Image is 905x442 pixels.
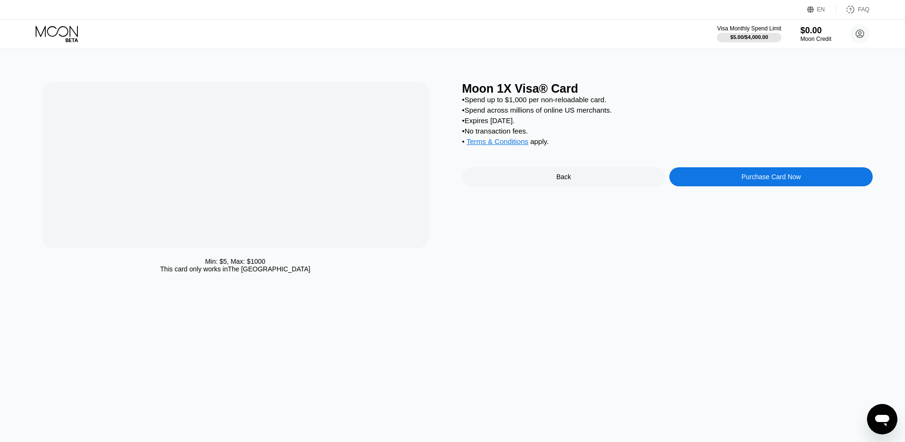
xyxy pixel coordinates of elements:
[467,137,528,145] span: Terms & Conditions
[462,116,873,125] div: • Expires [DATE].
[462,106,873,114] div: • Spend across millions of online US merchants.
[836,5,869,14] div: FAQ
[730,34,768,40] div: $5.00 / $4,000.00
[807,5,836,14] div: EN
[800,36,831,42] div: Moon Credit
[717,25,781,32] div: Visa Monthly Spend Limit
[462,137,873,148] div: • apply .
[462,167,666,186] div: Back
[467,137,528,148] div: Terms & Conditions
[800,26,831,42] div: $0.00Moon Credit
[669,167,873,186] div: Purchase Card Now
[462,96,873,104] div: • Spend up to $1,000 per non-reloadable card.
[867,404,897,434] iframe: Button to launch messaging window
[717,25,781,42] div: Visa Monthly Spend Limit$5.00/$4,000.00
[160,265,310,273] div: This card only works in The [GEOGRAPHIC_DATA]
[556,173,571,181] div: Back
[817,6,825,13] div: EN
[205,258,266,265] div: Min: $ 5 , Max: $ 1000
[800,26,831,36] div: $0.00
[462,127,873,135] div: • No transaction fees.
[858,6,869,13] div: FAQ
[742,173,801,181] div: Purchase Card Now
[462,82,873,96] div: Moon 1X Visa® Card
